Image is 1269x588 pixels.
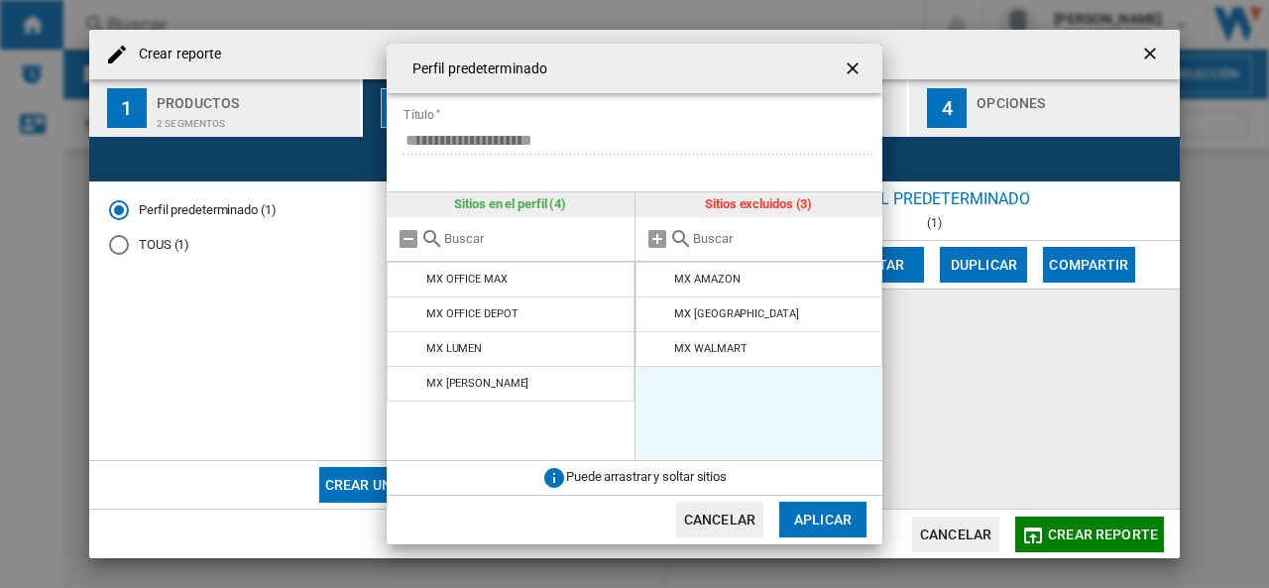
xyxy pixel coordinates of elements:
[635,192,883,216] div: Sitios excluidos (3)
[779,502,866,537] button: Aplicar
[426,377,528,390] div: MX [PERSON_NAME]
[403,59,547,79] h4: Perfil predeterminado
[426,307,519,320] div: MX OFFICE DEPOT
[674,307,798,320] div: MX [GEOGRAPHIC_DATA]
[426,342,482,355] div: MX LUMEN
[566,469,727,484] span: Puede arrastrar y soltar sitios
[645,227,669,251] md-icon: Añadir todos
[674,342,747,355] div: MX WALMART
[843,59,866,82] ng-md-icon: getI18NText('BUTTONS.CLOSE_DIALOG')
[387,192,634,216] div: Sitios en el perfil (4)
[444,231,625,246] input: Buscar
[426,273,508,286] div: MX OFFICE MAX
[835,49,874,88] button: getI18NText('BUTTONS.CLOSE_DIALOG')
[676,502,763,537] button: Cancelar
[397,227,420,251] md-icon: Quitar todo
[674,273,740,286] div: MX AMAZON
[693,231,873,246] input: Buscar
